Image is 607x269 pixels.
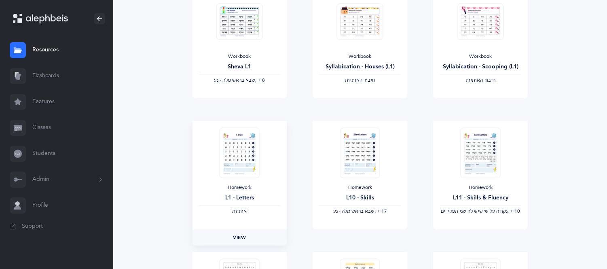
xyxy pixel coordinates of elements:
div: Workbook [319,53,401,60]
span: ‫שבא בראש מלה - נע‬ [214,77,255,83]
img: Homework_L11_Skills%2BFlunecy-O-A-EN_Orange_EN_thumbnail_1741228442.png [461,127,500,178]
div: L1 - Letters [199,194,281,202]
div: Workbook [199,53,281,60]
span: ‫חיבור האותיות‬ [345,77,375,83]
div: L10 - Skills [319,194,401,202]
span: ‫אותיות‬ [232,208,247,214]
div: Homework [199,184,281,191]
img: Sheva-Workbook-Orange-A-L1_EN_thumbnail_1757036998.png [216,3,263,40]
span: Support [22,222,43,231]
img: Syllabication-Workbook-Level-1-EN_Orange_Houses_thumbnail_1741114714.png [337,3,383,40]
img: Homework_L10_Skills_O-A_EN_thumbnail_1741225675.png [340,127,380,178]
div: Sheva L1 [199,63,281,71]
a: View [192,229,287,246]
img: Homework_L1_Letters_O_Orange_EN_thumbnail_1731215263.png [220,127,259,178]
div: Workbook [440,53,521,60]
div: L11 - Skills & Fluency [440,194,521,202]
span: View [233,234,246,241]
span: ‫נקודה על ש׳ שיש לה שני תפקידים‬ [441,208,508,214]
div: ‪, + 8‬ [199,77,281,84]
div: Syllabication - Scooping (L1) [440,63,521,71]
div: Syllabication - Houses (L1) [319,63,401,71]
div: ‪, + 10‬ [440,208,521,215]
span: ‫חיבור האותיות‬ [465,77,495,83]
div: ‪, + 17‬ [319,208,401,215]
span: ‫שבא בראש מלה - נע‬ [333,208,374,214]
div: Homework [440,184,521,191]
div: Homework [319,184,401,191]
img: Syllabication-Workbook-Level-1-EN_Orange_Scooping_thumbnail_1741114890.png [457,3,504,40]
